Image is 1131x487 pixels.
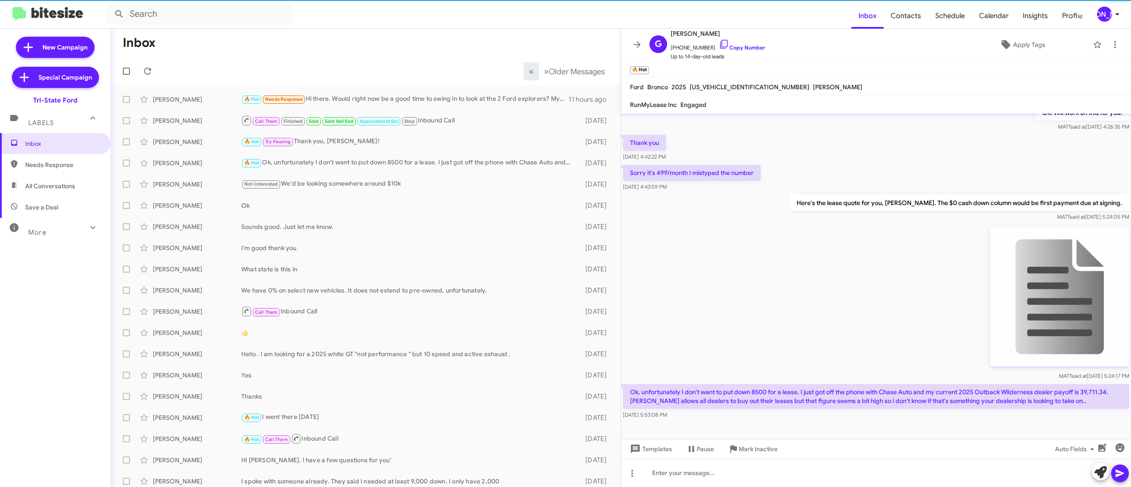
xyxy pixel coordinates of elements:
span: 🔥 Hot [244,96,259,102]
div: Inbound Call [241,433,576,444]
span: Sold Verified [325,118,354,124]
div: [PERSON_NAME] [153,95,241,104]
span: Inbox [25,139,100,148]
span: Not-Interested [244,181,278,187]
span: « [529,66,534,77]
a: Contacts [884,3,928,29]
p: Here's the lease quote for you, [PERSON_NAME]. The $0 cash down column would be first payment due... [789,195,1129,211]
span: Templates [628,441,672,457]
div: [PERSON_NAME] [153,265,241,274]
div: [DATE] [576,477,614,486]
a: Schedule [928,3,972,29]
span: Needs Response [25,160,100,169]
div: [DATE] [576,328,614,337]
div: [PERSON_NAME] [1097,7,1112,22]
span: New Campaign [42,43,87,52]
span: More [28,228,46,236]
p: Sorry it's 499/month I mistyped the number [623,165,761,181]
div: [DATE] [576,413,614,422]
button: Previous [524,62,539,80]
div: [DATE] [576,243,614,252]
span: [DATE] 4:42:22 PM [623,153,666,160]
span: 🔥 Hot [244,139,259,145]
span: Finished [284,118,303,124]
div: What state is this in [241,265,576,274]
div: [PERSON_NAME] [153,456,241,464]
span: said at [1070,213,1085,220]
div: I went there [DATE] [241,412,576,422]
span: Labels [28,119,54,127]
span: MATT [DATE] 4:26:35 PM [1058,123,1129,130]
div: [PERSON_NAME] [153,180,241,189]
input: Search [107,4,292,25]
div: [DATE] [576,116,614,125]
button: Next [539,62,610,80]
button: Pause [679,441,721,457]
div: Ok, unfortunately I don't want to put down 8500 for a lease. I just got off the phone with Chase ... [241,158,576,168]
span: [US_VEHICLE_IDENTIFICATION_NUMBER] [690,83,809,91]
span: Inbox [851,3,884,29]
div: Inbound Call [241,306,576,317]
span: Auto Fields [1055,441,1097,457]
p: Ok, unfortunately I don't want to put down 8500 for a lease. I just got off the phone with Chase ... [623,384,1129,409]
div: [PERSON_NAME] [153,477,241,486]
div: We'd be looking somewhere around $10k [241,179,576,189]
div: [PERSON_NAME] [153,201,241,210]
a: Copy Number [719,44,765,51]
span: Ford [630,83,644,91]
span: [PERSON_NAME] [813,83,862,91]
div: Thanks [241,392,576,401]
button: Auto Fields [1048,441,1104,457]
span: Call Them [265,437,288,442]
button: Mark Inactive [721,441,785,457]
span: Up to 14-day-old leads [671,52,765,61]
div: [DATE] [576,392,614,401]
div: Inbound Call [241,115,576,126]
span: said at [1071,373,1087,379]
div: [DATE] [576,456,614,464]
img: 9k= [990,227,1129,366]
div: [PERSON_NAME] [153,286,241,295]
span: Mark Inactive [739,441,778,457]
div: Sounds good. Just let me know. [241,222,576,231]
span: Sold [309,118,319,124]
span: [PHONE_NUMBER] [671,39,765,52]
span: [PERSON_NAME] [671,28,765,39]
span: Special Campaign [38,73,92,82]
div: [PERSON_NAME] [153,434,241,443]
div: [PERSON_NAME] [153,137,241,146]
span: [DATE] 4:43:59 PM [623,183,667,190]
div: [DATE] [576,286,614,295]
span: Appointment Set [360,118,399,124]
span: Stop [404,118,415,124]
div: [DATE] [576,137,614,146]
a: Calendar [972,3,1016,29]
div: We have 0% on select new vehicles. It does not extend to pre-owned, unfortunately. [241,286,576,295]
div: [DATE] [576,222,614,231]
span: Needs Response [265,96,303,102]
div: Tri-State Ford [33,96,77,105]
div: [DATE] [576,434,614,443]
div: 11 hours ago [569,95,614,104]
span: Older Messages [549,67,605,76]
div: [PERSON_NAME] [153,413,241,422]
div: [PERSON_NAME] [153,243,241,252]
div: Yes [241,371,576,380]
span: Engaged [680,101,706,109]
span: Apply Tags [1013,37,1045,53]
div: [DATE] [576,307,614,316]
div: [PERSON_NAME] [153,116,241,125]
button: Apply Tags [956,37,1089,53]
div: Hi there. Would right now be a good time to swing in to look at the 2 Ford explorers? My husband ... [241,94,569,104]
span: MATT [DATE] 5:24:17 PM [1059,373,1129,379]
span: MATT [DATE] 5:24:05 PM [1057,213,1129,220]
span: 2025 [672,83,686,91]
div: [DATE] [576,201,614,210]
a: Insights [1016,3,1055,29]
div: Ok [241,201,576,210]
div: [DATE] [576,265,614,274]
